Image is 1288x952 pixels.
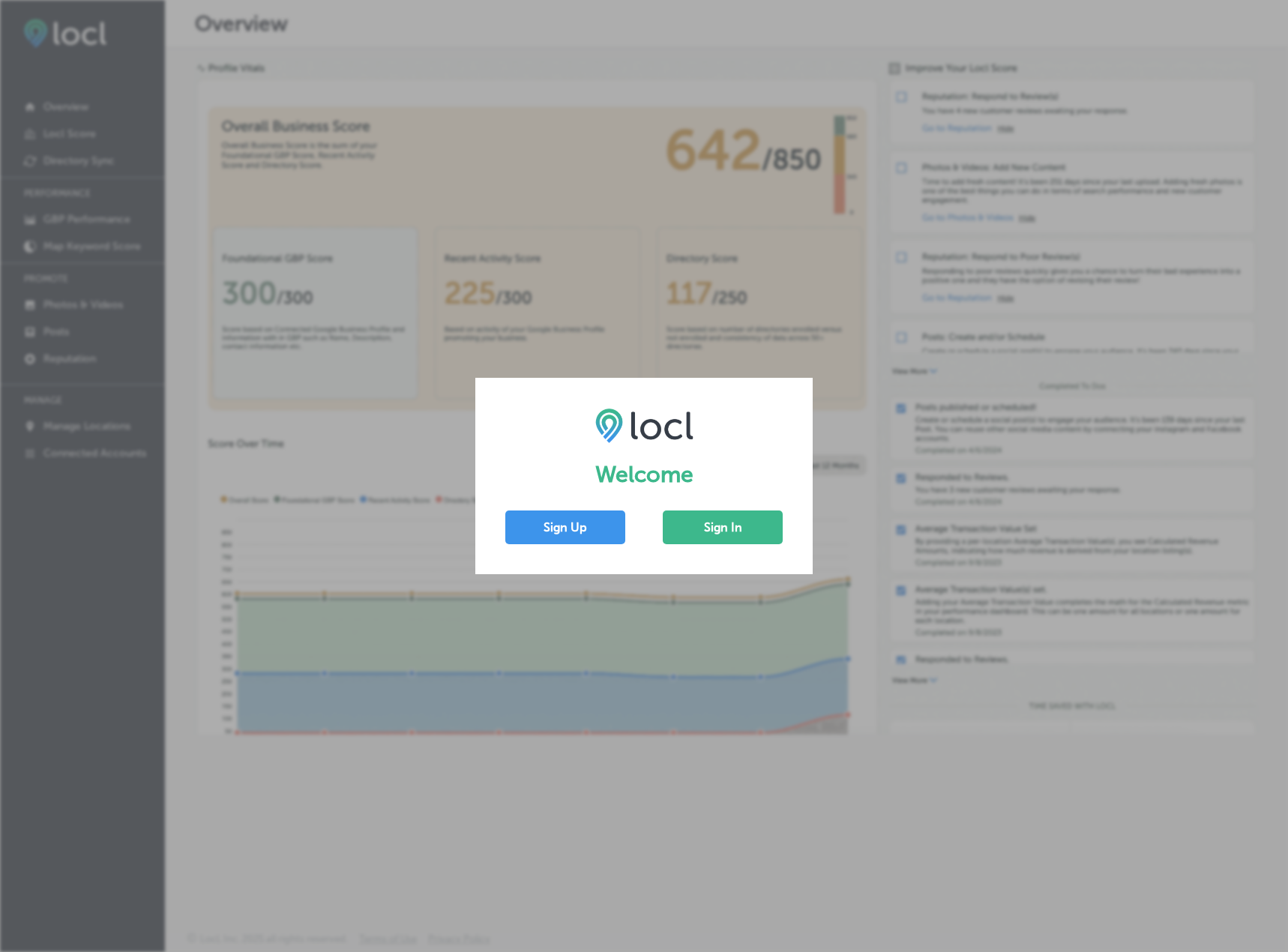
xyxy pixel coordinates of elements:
h1: Welcome [505,461,783,488]
button: Sign In [663,510,783,544]
button: Sign Up [505,510,625,544]
img: LOCL logo [595,408,693,442]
